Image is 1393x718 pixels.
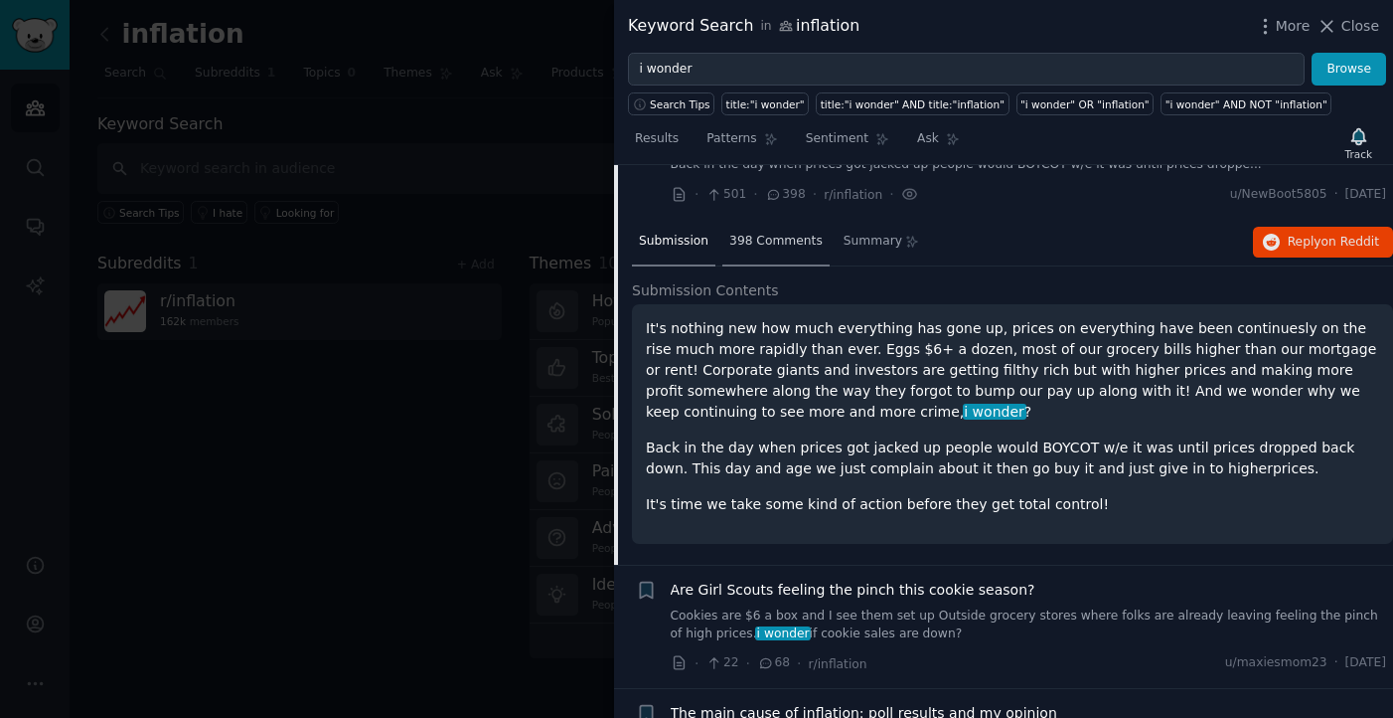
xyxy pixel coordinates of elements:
span: · [695,184,698,205]
span: Patterns [706,130,756,148]
span: More [1276,16,1311,37]
button: Close [1316,16,1379,37]
span: · [797,653,801,674]
div: title:"i wonder" AND title:"inflation" [821,97,1005,111]
span: i wonder [755,627,811,640]
a: Are Girl Scouts feeling the pinch this cookie season? [671,580,1035,601]
span: Search Tips [650,97,710,111]
a: title:"i wonder" AND title:"inflation" [816,92,1008,115]
input: Try a keyword related to your business [628,53,1305,87]
a: Results [628,123,686,164]
span: · [813,184,817,205]
span: [DATE] [1345,654,1386,672]
span: · [889,184,893,205]
span: Sentiment [806,130,868,148]
span: r/inflation [824,188,882,202]
button: Browse [1312,53,1386,87]
span: 22 [705,654,738,672]
div: Keyword Search inflation [628,14,859,39]
span: · [746,653,750,674]
p: Back in the day when prices got jacked up people would BOYCOT w/e it was until prices dropped bac... [646,438,1379,479]
a: "i wonder" OR "inflation" [1016,92,1155,115]
a: Patterns [699,123,784,164]
a: Cookies are $6 a box and I see them set up Outside grocery stores where folks are already leaving... [671,608,1387,642]
button: Track [1338,122,1379,164]
div: "i wonder" AND NOT "inflation" [1165,97,1327,111]
span: in [760,18,771,36]
a: "i wonder" AND NOT "inflation" [1161,92,1331,115]
span: Close [1341,16,1379,37]
span: · [1334,654,1338,672]
span: [DATE] [1345,186,1386,204]
div: Track [1345,147,1372,161]
button: Search Tips [628,92,714,115]
span: 398 [765,186,806,204]
span: 501 [705,186,746,204]
a: Sentiment [799,123,896,164]
span: Submission Contents [632,280,779,301]
span: · [1334,186,1338,204]
button: More [1255,16,1311,37]
span: · [695,653,698,674]
a: title:"i wonder" [721,92,809,115]
span: 398 Comments [729,233,823,251]
p: It's time we take some kind of action before they get total control! [646,494,1379,515]
span: r/inflation [809,657,867,671]
span: u/NewBoot5805 [1230,186,1327,204]
span: u/maxiesmom23 [1225,654,1327,672]
button: Replyon Reddit [1253,227,1393,259]
span: Ask [917,130,939,148]
span: i wonder [963,404,1026,420]
span: on Reddit [1321,235,1379,249]
p: It's nothing new how much everything has gone up, prices on everything have been continuesly on t... [646,318,1379,423]
span: Reply [1288,234,1379,252]
div: title:"i wonder" [726,97,805,111]
span: 68 [757,654,790,672]
span: Results [635,130,679,148]
a: Ask [910,123,967,164]
span: Submission [639,233,708,251]
span: Summary [844,233,902,251]
span: · [753,184,757,205]
div: "i wonder" OR "inflation" [1020,97,1150,111]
